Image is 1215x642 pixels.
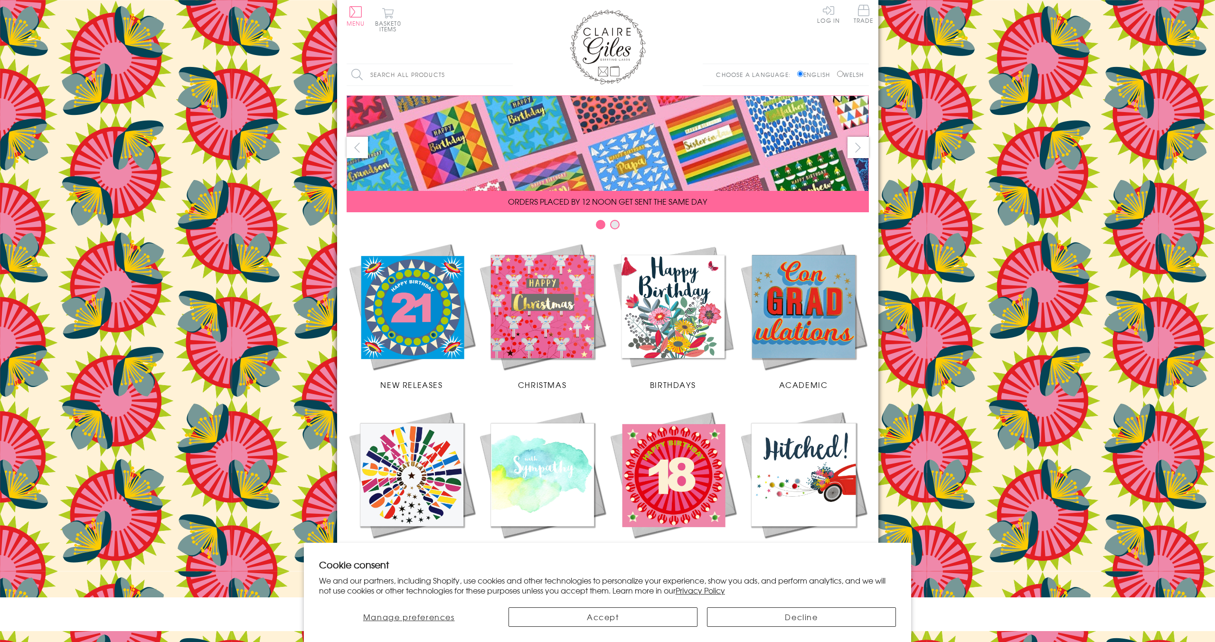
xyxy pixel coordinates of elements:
[509,607,697,627] button: Accept
[610,220,620,229] button: Carousel Page 2
[347,64,513,85] input: Search all products
[854,5,874,25] a: Trade
[347,409,477,558] a: Congratulations
[363,611,455,623] span: Manage preferences
[347,6,365,26] button: Menu
[738,409,869,558] a: Wedding Occasions
[379,19,401,33] span: 0 items
[817,5,840,23] a: Log In
[347,19,365,28] span: Menu
[797,70,835,79] label: English
[477,241,608,390] a: Christmas
[570,9,646,85] img: Claire Giles Greetings Cards
[375,8,401,32] button: Basket0 items
[319,607,499,627] button: Manage preferences
[716,70,795,79] p: Choose a language:
[676,585,725,596] a: Privacy Policy
[848,137,869,158] button: next
[380,379,443,390] span: New Releases
[503,64,513,85] input: Search
[347,219,869,234] div: Carousel Pagination
[508,196,707,207] span: ORDERS PLACED BY 12 NOON GET SENT THE SAME DAY
[347,241,477,390] a: New Releases
[347,137,368,158] button: prev
[319,576,896,595] p: We and our partners, including Shopify, use cookies and other technologies to personalize your ex...
[608,409,738,558] a: Age Cards
[797,71,803,77] input: English
[319,558,896,571] h2: Cookie consent
[837,71,843,77] input: Welsh
[837,70,864,79] label: Welsh
[650,379,696,390] span: Birthdays
[707,607,896,627] button: Decline
[854,5,874,23] span: Trade
[738,241,869,390] a: Academic
[477,409,608,558] a: Sympathy
[596,220,605,229] button: Carousel Page 1 (Current Slide)
[779,379,828,390] span: Academic
[608,241,738,390] a: Birthdays
[518,379,566,390] span: Christmas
